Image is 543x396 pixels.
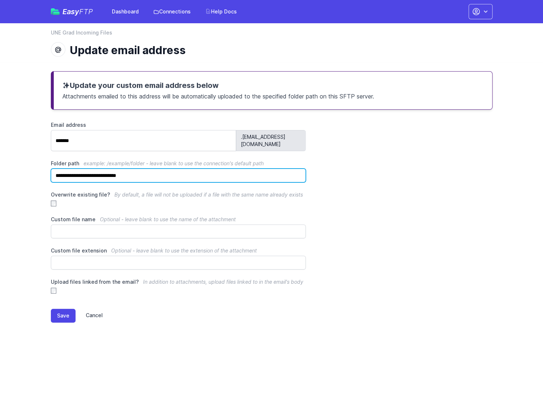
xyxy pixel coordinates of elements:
[51,29,112,36] a: UNE Grad Incoming Files
[201,5,241,18] a: Help Docs
[51,247,306,254] label: Custom file extension
[76,309,103,323] a: Cancel
[51,8,60,15] img: easyftp_logo.png
[111,247,257,254] span: Optional - leave blank to use the extension of the attachment
[149,5,195,18] a: Connections
[114,191,303,198] span: By default, a file will not be uploaded if a file with the same name already exists
[507,360,534,387] iframe: Drift Widget Chat Controller
[51,121,306,129] label: Email address
[100,216,236,222] span: Optional - leave blank to use the name of the attachment
[79,7,93,16] span: FTP
[51,29,493,41] nav: Breadcrumb
[51,8,93,15] a: EasyFTP
[62,80,483,90] h3: Update your custom email address below
[108,5,143,18] a: Dashboard
[51,191,306,198] label: Overwrite existing file?
[143,279,303,285] span: In addition to attachments, upload files linked to in the email's body
[62,90,483,101] p: Attachments emailed to this address will be automatically uploaded to the specified folder path o...
[51,309,76,323] button: Save
[70,44,487,57] h1: Update email address
[62,8,93,15] span: Easy
[51,216,306,223] label: Custom file name
[236,130,306,151] span: .[EMAIL_ADDRESS][DOMAIN_NAME]
[51,160,306,167] label: Folder path
[51,278,306,286] label: Upload files linked from the email?
[84,160,264,166] span: example: /example/folder - leave blank to use the connection's default path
